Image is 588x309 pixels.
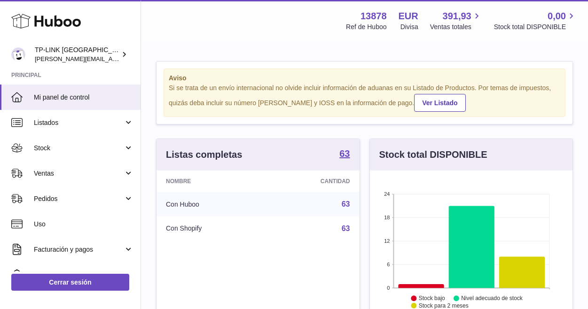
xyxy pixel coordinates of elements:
[548,10,566,23] span: 0,00
[34,270,133,279] span: Incidencias
[11,47,25,62] img: celia.yan@tp-link.com
[384,191,390,197] text: 24
[169,74,560,83] strong: Aviso
[361,10,387,23] strong: 13878
[400,23,418,31] div: Divisa
[384,238,390,244] text: 12
[157,170,264,192] th: Nombre
[157,216,264,241] td: Con Shopify
[35,46,119,63] div: TP-LINK [GEOGRAPHIC_DATA], SOCIEDAD LIMITADA
[414,94,465,112] a: Ver Listado
[418,302,468,309] text: Stock para 2 meses
[387,262,390,267] text: 6
[494,10,577,31] a: 0,00 Stock total DISPONIBLE
[157,192,264,216] td: Con Huboo
[264,170,359,192] th: Cantidad
[35,55,188,62] span: [PERSON_NAME][EMAIL_ADDRESS][DOMAIN_NAME]
[34,194,124,203] span: Pedidos
[339,149,350,158] strong: 63
[339,149,350,160] a: 63
[34,169,124,178] span: Ventas
[169,84,560,112] div: Si se trata de un envío internacional no olvide incluir información de aduanas en su Listado de P...
[387,285,390,291] text: 0
[430,10,482,31] a: 391,93 Ventas totales
[34,245,124,254] span: Facturación y pagos
[461,295,523,301] text: Nivel adecuado de stock
[34,144,124,153] span: Stock
[384,215,390,220] text: 18
[494,23,577,31] span: Stock total DISPONIBLE
[443,10,471,23] span: 391,93
[34,118,124,127] span: Listados
[399,10,418,23] strong: EUR
[430,23,482,31] span: Ventas totales
[342,200,350,208] a: 63
[11,274,129,291] a: Cerrar sesión
[166,148,242,161] h3: Listas completas
[342,224,350,232] a: 63
[418,295,445,301] text: Stock bajo
[346,23,386,31] div: Ref de Huboo
[34,93,133,102] span: Mi panel de control
[34,220,133,229] span: Uso
[379,148,487,161] h3: Stock total DISPONIBLE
